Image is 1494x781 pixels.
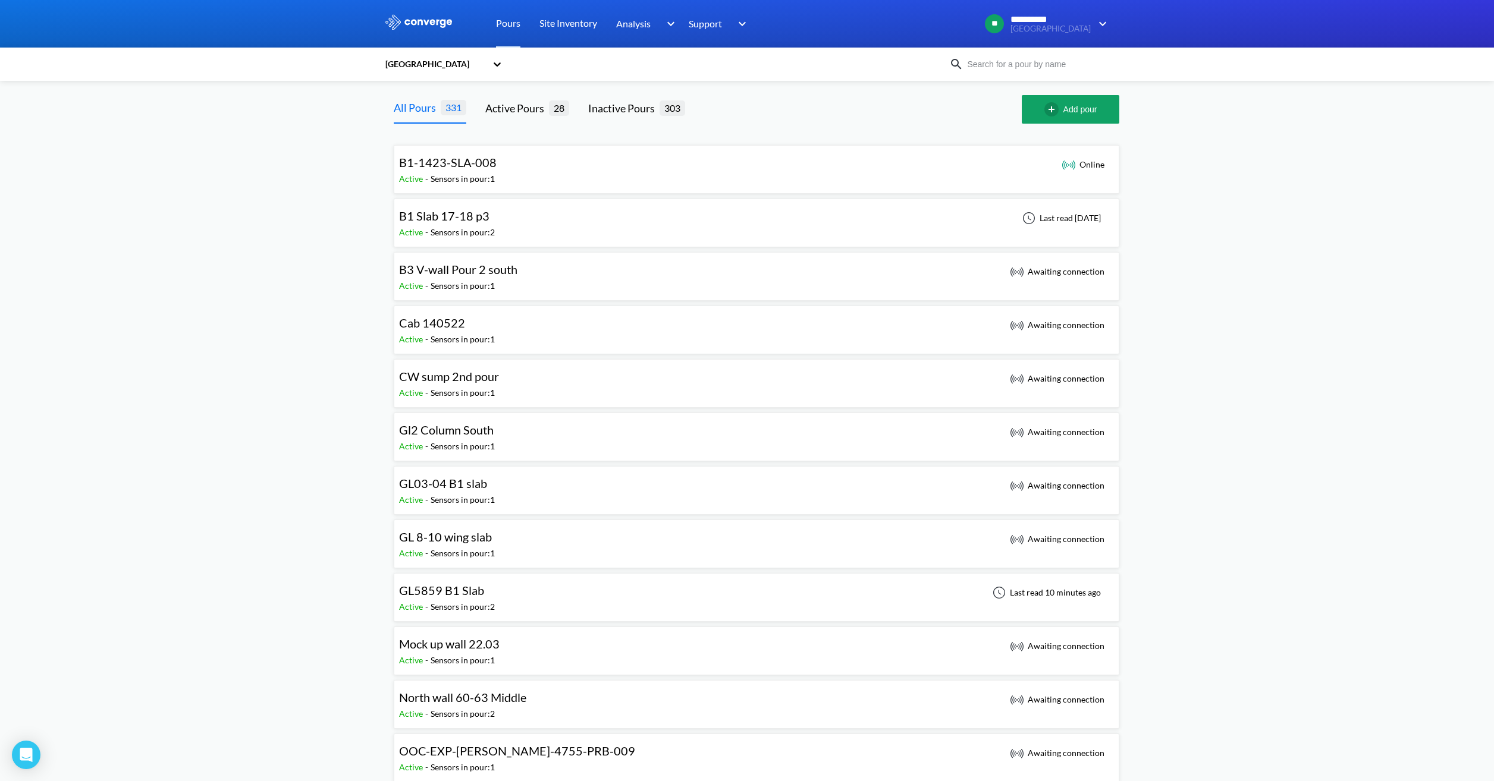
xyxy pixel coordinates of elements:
[431,172,495,185] div: Sensors in pour: 1
[1010,318,1024,332] img: awaiting_connection_icon.svg
[399,744,635,758] span: OOC-EXP-[PERSON_NAME]-4755-PRB-009
[425,281,431,291] span: -
[399,369,499,383] span: CW sump 2nd pour
[399,316,465,330] span: Cab 140522
[431,600,495,613] div: Sensors in pour: 2
[425,334,431,344] span: -
[1010,639,1104,653] div: Awaiting connection
[399,209,489,223] span: B1 Slab 17-18 p3
[431,761,495,774] div: Sensors in pour: 1
[425,655,431,665] span: -
[1062,158,1104,172] div: Online
[394,694,1119,704] a: North wall 60-63 MiddleActive-Sensors in pour:2 Awaiting connection
[399,227,425,237] span: Active
[660,100,685,115] span: 303
[1044,102,1063,116] img: add-circle-outline.svg
[1010,746,1024,760] img: awaiting_connection_icon.svg
[425,708,431,719] span: -
[399,708,425,719] span: Active
[399,602,425,612] span: Active
[399,655,425,665] span: Active
[425,174,431,184] span: -
[394,159,1119,169] a: B1-1423-SLA-008Active-Sensors in pour:1 Online
[431,654,495,667] div: Sensors in pour: 1
[399,530,492,544] span: GL 8-10 wing slab
[394,266,1119,276] a: B3 V-wall Pour 2 southActive-Sensors in pour:1 Awaiting connection
[1010,532,1024,546] img: awaiting_connection_icon.svg
[399,441,425,451] span: Active
[399,548,425,558] span: Active
[399,262,517,276] span: B3 V-wall Pour 2 south
[384,58,487,71] div: [GEOGRAPHIC_DATA]
[399,762,425,772] span: Active
[384,14,453,30] img: logo_ewhite.svg
[1010,264,1024,279] img: awaiting_connection_icon.svg
[1010,692,1024,707] img: awaiting_connection_icon.svg
[1010,532,1104,546] div: Awaiting connection
[399,174,425,184] span: Active
[431,226,495,239] div: Sensors in pour: 2
[1022,95,1119,124] button: Add pour
[1010,264,1104,279] div: Awaiting connection
[399,583,484,597] span: GL5859 B1 Slab
[399,334,425,344] span: Active
[1010,318,1104,332] div: Awaiting connection
[485,100,549,116] div: Active Pours
[394,640,1119,650] a: Mock up wall 22.03Active-Sensors in pour:1 Awaiting connection
[394,319,1119,329] a: Cab 140522Active-Sensors in pour:1 Awaiting connection
[986,585,1104,600] div: Last read 10 minutes ago
[12,741,40,769] div: Open Intercom Messenger
[431,279,495,292] div: Sensors in pour: 1
[394,533,1119,543] a: GL 8-10 wing slabActive-Sensors in pour:1 Awaiting connection
[1010,746,1104,760] div: Awaiting connection
[588,100,660,116] div: Inactive Pours
[399,155,497,169] span: B1-1423-SLA-008
[394,480,1119,490] a: GL03-04 B1 slabActive-Sensors in pour:1 Awaiting connection
[431,547,495,560] div: Sensors in pour: 1
[1062,158,1076,172] img: online_icon.svg
[431,440,495,453] div: Sensors in pour: 1
[1010,478,1024,493] img: awaiting_connection_icon.svg
[399,423,494,437] span: Gl2 Column South
[394,373,1119,383] a: CW sump 2nd pourActive-Sensors in pour:1 Awaiting connection
[399,637,500,651] span: Mock up wall 22.03
[549,100,569,115] span: 28
[425,227,431,237] span: -
[399,690,526,704] span: North wall 60-63 Middle
[394,212,1119,222] a: B1 Slab 17-18 p3Active-Sensors in pour:2Last read [DATE]
[399,495,425,505] span: Active
[399,281,425,291] span: Active
[425,388,431,398] span: -
[394,426,1119,436] a: Gl2 Column SouthActive-Sensors in pour:1 Awaiting connection
[394,747,1119,757] a: OOC-EXP-[PERSON_NAME]-4755-PRB-009Active-Sensors in pour:1 Awaiting connection
[431,707,495,720] div: Sensors in pour: 2
[1010,371,1024,386] img: awaiting_connection_icon.svg
[1010,478,1104,493] div: Awaiting connection
[399,476,487,490] span: GL03-04 B1 slab
[1010,24,1091,33] span: [GEOGRAPHIC_DATA]
[431,386,495,399] div: Sensors in pour: 1
[1010,371,1104,386] div: Awaiting connection
[1016,211,1104,225] div: Last read [DATE]
[1010,639,1024,653] img: awaiting_connection_icon.svg
[616,16,651,31] span: Analysis
[1091,17,1110,31] img: downArrow.svg
[431,333,495,346] div: Sensors in pour: 1
[689,16,722,31] span: Support
[394,587,1119,597] a: GL5859 B1 SlabActive-Sensors in pour:2Last read 10 minutes ago
[425,441,431,451] span: -
[431,493,495,506] div: Sensors in pour: 1
[441,100,466,115] span: 331
[425,548,431,558] span: -
[425,495,431,505] span: -
[399,388,425,398] span: Active
[1010,425,1104,439] div: Awaiting connection
[1010,692,1104,707] div: Awaiting connection
[425,602,431,612] span: -
[1010,425,1024,439] img: awaiting_connection_icon.svg
[730,17,749,31] img: downArrow.svg
[949,57,963,71] img: icon-search.svg
[425,762,431,772] span: -
[963,58,1107,71] input: Search for a pour by name
[659,17,678,31] img: downArrow.svg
